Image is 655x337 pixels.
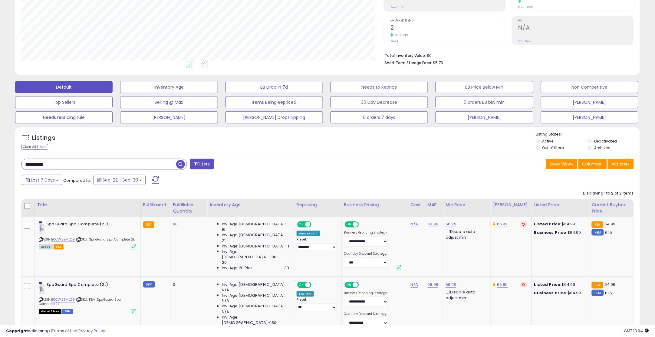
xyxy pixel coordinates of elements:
div: Displaying 1 to 2 of 2 items [583,191,634,196]
span: 61.5 [605,230,613,235]
div: Preset: [297,237,337,251]
span: ROI [518,19,634,22]
div: Preset: [297,298,337,311]
span: Inv. Age [DEMOGRAPHIC_DATA]: [222,282,286,287]
small: FBM [143,281,155,288]
button: Columns [578,159,607,169]
small: 100.00% [393,33,409,38]
button: [PERSON_NAME] [436,111,533,123]
button: Non Competitive [541,81,638,93]
span: Inv. Age [DEMOGRAPHIC_DATA]: [222,232,286,238]
div: 0 [173,282,202,287]
div: Min Price [446,202,488,208]
button: Inventory Age [120,81,218,93]
span: FBA [54,244,64,250]
span: 16 [222,227,225,232]
a: 66.99 [428,221,439,227]
button: 0 orders 7 days [331,111,428,123]
span: N/A [222,287,229,293]
span: | SKU: SpaGuard Spa Complete 2L [76,237,135,242]
button: [PERSON_NAME] [541,96,638,108]
label: Archived [594,145,611,150]
b: Short Term Storage Fees: [385,60,432,65]
button: [PERSON_NAME] [541,111,638,123]
h2: 2 [390,24,505,32]
div: ASIN: [39,221,136,249]
div: $64.99 [534,282,584,287]
small: Prev: 0.00% [518,5,533,9]
button: BB Drop in 7d [225,81,323,93]
div: Fulfillment [143,202,168,208]
div: Cost [411,202,423,208]
span: Inv. Age [DEMOGRAPHIC_DATA]-180: [222,249,289,260]
button: 0 orders BB blw min [436,96,533,108]
span: Compared to: [63,178,91,183]
span: All listings currently available for purchase on Amazon [39,244,53,250]
label: Quantity Discount Strategy: [344,252,388,256]
div: Business Pricing [344,202,406,208]
label: Deactivated [594,139,617,144]
span: OFF [311,282,320,287]
h5: Listings [32,134,55,142]
div: Amazon AI * [297,231,320,236]
div: 90 [173,221,202,227]
button: Default [15,81,113,93]
small: FBA [143,221,154,228]
button: Needs to Reprice [331,81,428,93]
b: Business Price: [534,290,568,296]
span: ON [345,222,353,227]
div: Inventory Age [210,202,291,208]
button: 30 Day Decrease [331,96,428,108]
span: 2025-10-6 18:04 GMT [624,328,649,334]
span: All listings that are currently out of stock and unavailable for purchase on Amazon [39,309,61,314]
span: Last 7 Days [31,177,55,183]
div: $64.99 [534,230,584,235]
small: Prev: 1 [390,39,398,43]
b: Business Price: [534,230,568,235]
a: 66.99 [428,282,439,288]
button: Actions [608,159,634,169]
button: Last 7 Days [22,175,62,185]
span: Sep-22 - Sep-28 [103,177,138,183]
strong: Copyright [6,328,28,334]
span: Inv. Age [DEMOGRAPHIC_DATA]: [222,221,286,227]
div: Title [37,202,138,208]
span: Columns [582,161,601,167]
label: Business Repricing Strategy: [344,291,388,295]
button: [PERSON_NAME] Dropshipping [225,111,323,123]
img: 31E6f3DRZqL._SL40_.jpg [39,221,45,234]
small: Prev: N/A [518,39,530,43]
span: $5.76 [433,60,443,66]
img: 31E6f3DRZqL._SL40_.jpg [39,282,45,294]
div: Clear All Filters [21,144,48,150]
span: Inv. Age [DEMOGRAPHIC_DATA]: [222,244,286,249]
span: 20 [222,260,227,265]
span: Inv. Age 181 Plus: [222,265,254,271]
b: Listed Price: [534,282,562,287]
b: SpaGuard Spa Complete (2L) [46,282,120,289]
a: 66.99 [497,282,508,288]
span: OFF [358,222,368,227]
span: 61.5 [605,290,613,296]
small: FBA [592,221,603,228]
button: Needs repricing rule [15,111,113,123]
span: 33 [285,265,289,271]
button: Filters [190,159,214,169]
span: OFF [358,282,368,287]
span: ON [345,282,353,287]
div: $64.99 [534,221,584,227]
a: Privacy Policy [78,328,105,334]
span: Ordered Items [390,19,505,22]
span: ON [298,222,305,227]
button: Top Sellers [15,96,113,108]
span: | SKU: FBM SpaGuard Spa Complete 2L [39,297,121,306]
button: [PERSON_NAME] [120,111,218,123]
div: Listed Price [534,202,587,208]
a: 66.99 [497,221,508,227]
label: Quantity Discount Strategy: [344,312,388,316]
a: Terms of Use [52,328,77,334]
li: $0 [385,51,629,59]
span: OFF [311,222,320,227]
span: FBM [62,309,73,314]
div: Repricing [297,202,339,208]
